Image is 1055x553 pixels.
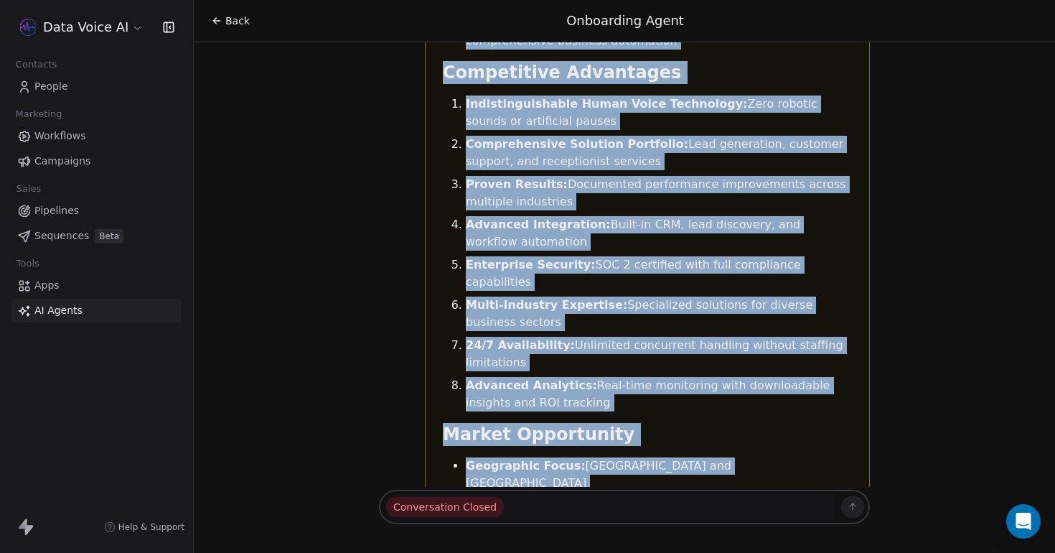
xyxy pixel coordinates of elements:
[443,423,852,446] h2: Market Opportunity
[17,15,146,39] button: Data Voice AI
[225,14,250,28] span: Back
[466,337,852,371] li: Unlimited concurrent handling without staffing limitations
[95,229,123,243] span: Beta
[466,177,568,191] strong: Proven Results:
[20,19,37,36] img: 66ab4aae-17ae-441a-b851-cd300b3af65b.png
[443,61,852,84] h2: Competitive Advantages
[466,216,852,251] li: Built-in CRM, lead discovery, and workflow automation
[34,129,86,144] span: Workflows
[34,303,83,318] span: AI Agents
[118,521,184,533] span: Help & Support
[10,253,45,274] span: Tools
[34,203,79,218] span: Pipelines
[11,75,182,98] a: People
[466,377,852,412] li: Real-time monitoring with downloadable insights and ROI tracking
[104,521,184,533] a: Help & Support
[466,256,852,291] li: SOC 2 certified with full compliance capabilities
[11,149,182,173] a: Campaigns
[466,176,852,210] li: Documented performance improvements across multiple industries
[466,298,627,312] strong: Multi-Industry Expertise:
[11,199,182,223] a: Pipelines
[466,136,852,170] li: Lead generation, customer support, and receptionist services
[466,338,575,352] strong: 24/7 Availability:
[1006,504,1041,539] div: Open Intercom Messenger
[11,124,182,148] a: Workflows
[9,54,63,75] span: Contacts
[386,497,504,517] span: Conversation Closed
[466,258,596,271] strong: Enterprise Security:
[466,459,586,473] strong: Geographic Focus:
[9,103,68,125] span: Marketing
[34,228,89,243] span: Sequences
[466,218,611,231] strong: Advanced Integration:
[466,97,747,111] strong: Indistinguishable Human Voice Technology:
[466,457,852,492] li: [GEOGRAPHIC_DATA] and [GEOGRAPHIC_DATA]
[11,274,182,297] a: Apps
[11,299,182,322] a: AI Agents
[466,297,852,331] li: Specialized solutions for diverse business sectors
[11,224,182,248] a: SequencesBeta
[10,178,47,200] span: Sales
[466,96,852,130] li: Zero robotic sounds or artificial pauses
[43,18,128,37] span: Data Voice AI
[466,378,597,392] strong: Advanced Analytics:
[34,154,90,169] span: Campaigns
[34,79,68,94] span: People
[34,278,60,293] span: Apps
[566,13,684,28] span: Onboarding Agent
[466,137,688,151] strong: Comprehensive Solution Portfolio:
